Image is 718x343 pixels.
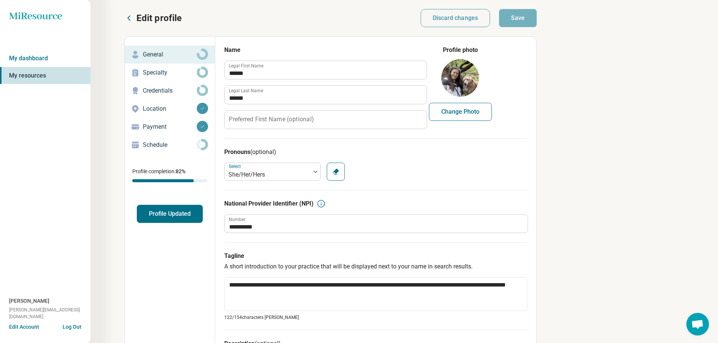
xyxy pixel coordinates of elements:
[143,68,197,77] p: Specialty
[228,170,307,179] div: She/Her/Hers
[143,104,197,113] p: Location
[143,140,197,149] p: Schedule
[224,262,527,271] p: A short introduction to your practice that will be displayed next to your name in search results.
[229,164,242,169] label: Select
[125,118,215,136] a: Payment
[224,199,314,208] h3: National Provider Identifier (NPI)
[686,313,709,335] a: Open chat
[125,46,215,64] a: General
[250,148,276,155] span: (optional)
[132,179,207,182] div: Profile completion
[224,148,527,157] h3: Pronouns
[9,306,90,320] span: [PERSON_NAME][EMAIL_ADDRESS][DOMAIN_NAME]
[143,86,197,95] p: Credentials
[441,59,479,97] img: avatar image
[143,122,197,131] p: Payment
[143,50,197,59] p: General
[224,252,527,261] h3: Tagline
[229,64,263,68] label: Legal First Name
[429,103,492,121] button: Change Photo
[9,323,39,331] button: Edit Account
[443,46,478,55] legend: Profile photo
[137,205,203,223] button: Profile Updated
[125,100,215,118] a: Location
[125,163,215,187] div: Profile completion:
[63,323,81,329] button: Log Out
[176,168,185,174] span: 82 %
[229,88,263,93] label: Legal Last Name
[125,136,215,154] a: Schedule
[224,314,527,321] p: 122/ 154 characters [PERSON_NAME]
[224,46,426,55] h3: Name
[125,64,215,82] a: Specialty
[124,12,182,24] button: Edit profile
[136,12,182,24] p: Edit profile
[229,217,245,222] label: Number
[9,297,49,305] span: [PERSON_NAME]
[421,9,490,27] button: Discard changes
[229,116,314,122] label: Preferred First Name (optional)
[499,9,537,27] button: Save
[125,82,215,100] a: Credentials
